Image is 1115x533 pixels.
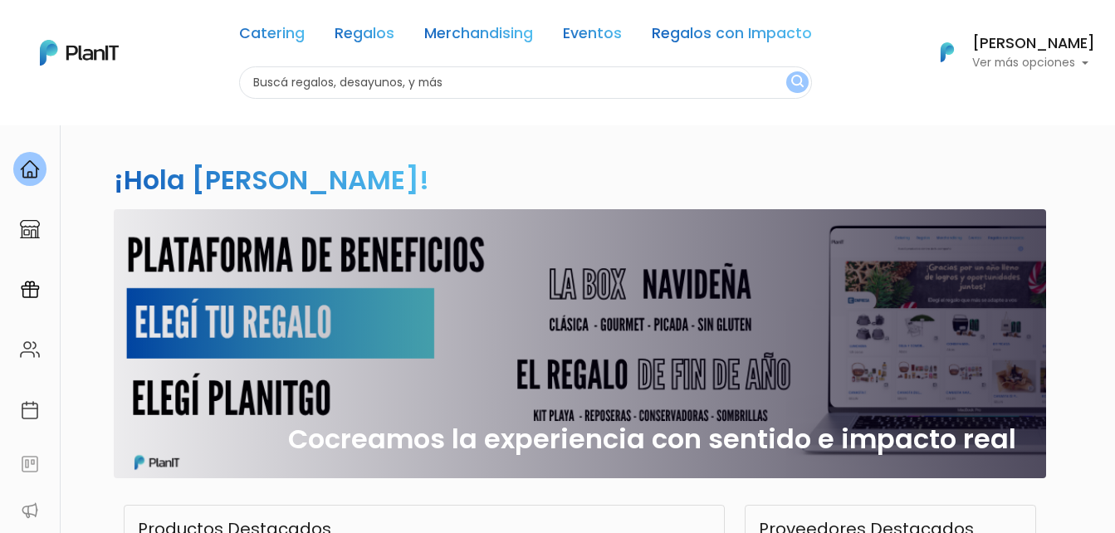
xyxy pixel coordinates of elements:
[972,57,1095,69] p: Ver más opciones
[335,27,394,46] a: Regalos
[791,75,804,90] img: search_button-432b6d5273f82d61273b3651a40e1bd1b912527efae98b1b7a1b2c0702e16a8d.svg
[288,423,1016,455] h2: Cocreamos la experiencia con sentido e impacto real
[20,501,40,521] img: partners-52edf745621dab592f3b2c58e3bca9d71375a7ef29c3b500c9f145b62cc070d4.svg
[919,31,1095,74] button: PlanIt Logo [PERSON_NAME] Ver más opciones
[20,159,40,179] img: home-e721727adea9d79c4d83392d1f703f7f8bce08238fde08b1acbfd93340b81755.svg
[40,40,119,66] img: PlanIt Logo
[20,454,40,474] img: feedback-78b5a0c8f98aac82b08bfc38622c3050aee476f2c9584af64705fc4e61158814.svg
[972,37,1095,51] h6: [PERSON_NAME]
[20,219,40,239] img: marketplace-4ceaa7011d94191e9ded77b95e3339b90024bf715f7c57f8cf31f2d8c509eaba.svg
[563,27,622,46] a: Eventos
[20,400,40,420] img: calendar-87d922413cdce8b2cf7b7f5f62616a5cf9e4887200fb71536465627b3292af00.svg
[114,161,429,198] h2: ¡Hola [PERSON_NAME]!
[239,27,305,46] a: Catering
[929,34,966,71] img: PlanIt Logo
[239,66,812,99] input: Buscá regalos, desayunos, y más
[424,27,533,46] a: Merchandising
[652,27,812,46] a: Regalos con Impacto
[20,340,40,359] img: people-662611757002400ad9ed0e3c099ab2801c6687ba6c219adb57efc949bc21e19d.svg
[20,280,40,300] img: campaigns-02234683943229c281be62815700db0a1741e53638e28bf9629b52c665b00959.svg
